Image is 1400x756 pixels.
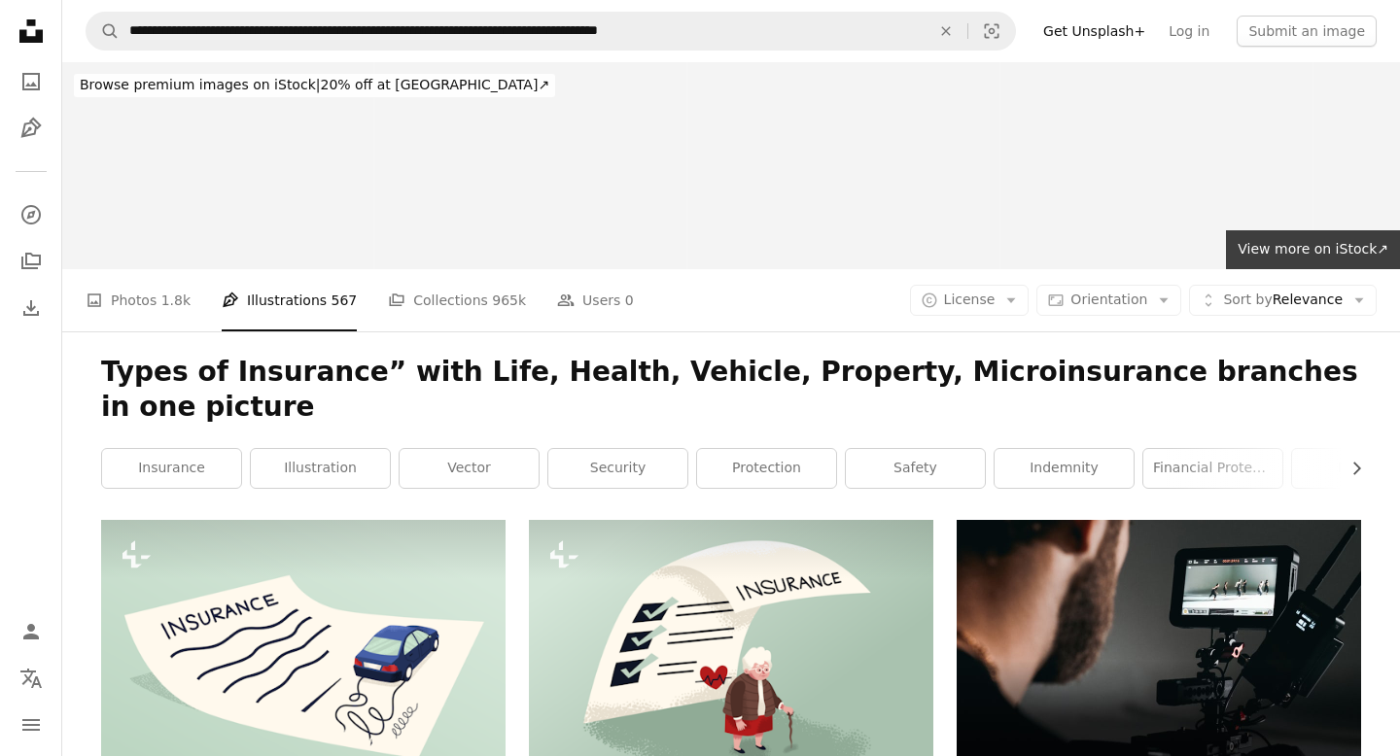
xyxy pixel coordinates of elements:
[251,449,390,488] a: illustration
[62,62,567,109] a: Browse premium images on iStock|20% off at [GEOGRAPHIC_DATA]↗
[74,74,555,97] div: 20% off at [GEOGRAPHIC_DATA] ↗
[12,659,51,698] button: Language
[529,658,933,675] a: Insurance protects an elderly woman.
[12,242,51,281] a: Collections
[101,658,506,675] a: Car insurance: a document and a vehicle.
[12,289,51,327] a: Download History
[1143,449,1282,488] a: financial protection
[1032,16,1157,47] a: Get Unsplash+
[12,195,51,234] a: Explore
[400,449,539,488] a: vector
[80,77,320,92] span: Browse premium images on iStock |
[86,12,1016,51] form: Find visuals sitewide
[86,269,191,331] a: Photos 1.8k
[492,290,526,311] span: 965k
[846,449,985,488] a: safety
[1070,292,1147,307] span: Orientation
[910,285,1030,316] button: License
[925,13,967,50] button: Clear
[1339,449,1361,488] button: scroll list to the right
[944,292,996,307] span: License
[87,13,120,50] button: Search Unsplash
[1157,16,1221,47] a: Log in
[548,449,687,488] a: security
[388,269,526,331] a: Collections 965k
[101,355,1361,425] h1: Types of Insurance” with Life, Health, Vehicle, Property, Microinsurance branches in one picture
[1226,230,1400,269] a: View more on iStock↗
[968,13,1015,50] button: Visual search
[625,290,634,311] span: 0
[1238,241,1388,257] span: View more on iStock ↗
[12,612,51,651] a: Log in / Sign up
[557,269,634,331] a: Users 0
[12,62,51,101] a: Photos
[697,449,836,488] a: protection
[1036,285,1181,316] button: Orientation
[995,449,1134,488] a: indemnity
[12,705,51,744] button: Menu
[102,449,241,488] a: insurance
[1237,16,1377,47] button: Submit an image
[1223,292,1272,307] span: Sort by
[12,109,51,148] a: Illustrations
[161,290,191,311] span: 1.8k
[1223,291,1343,310] span: Relevance
[1189,285,1377,316] button: Sort byRelevance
